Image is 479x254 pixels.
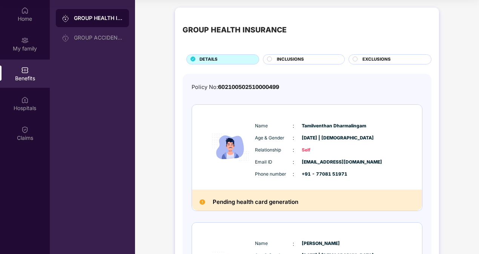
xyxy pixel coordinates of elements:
[213,197,298,207] h2: Pending health card generation
[293,122,294,130] span: :
[362,56,391,63] span: EXCLUSIONS
[21,66,29,74] img: svg+xml;base64,PHN2ZyBpZD0iQmVuZWZpdHMiIHhtbG5zPSJodHRwOi8vd3d3LnczLm9yZy8yMDAwL3N2ZyIgd2lkdGg9Ij...
[302,147,339,154] span: Self
[200,56,218,63] span: DETAILS
[302,171,339,178] span: +91 - 77081 51971
[21,7,29,14] img: svg+xml;base64,PHN2ZyBpZD0iSG9tZSIgeG1sbnM9Imh0dHA6Ly93d3cudzMub3JnLzIwMDAvc3ZnIiB3aWR0aD0iMjAiIG...
[183,24,287,36] div: GROUP HEALTH INSURANCE
[302,135,339,142] span: [DATE] | [DEMOGRAPHIC_DATA]
[293,146,294,154] span: :
[200,199,205,205] img: Pending
[192,83,279,92] div: Policy No:
[218,84,279,90] span: 602100502510000499
[302,240,339,247] span: [PERSON_NAME]
[255,240,293,247] span: Name
[62,34,69,42] img: svg+xml;base64,PHN2ZyB3aWR0aD0iMjAiIGhlaWdodD0iMjAiIHZpZXdCb3g9IjAgMCAyMCAyMCIgZmlsbD0ibm9uZSIgeG...
[293,170,294,178] span: :
[255,159,293,166] span: Email ID
[74,35,123,41] div: GROUP ACCIDENTAL INSURANCE
[21,126,29,133] img: svg+xml;base64,PHN2ZyBpZD0iQ2xhaW0iIHhtbG5zPSJodHRwOi8vd3d3LnczLm9yZy8yMDAwL3N2ZyIgd2lkdGg9IjIwIi...
[21,37,29,44] img: svg+xml;base64,PHN2ZyB3aWR0aD0iMjAiIGhlaWdodD0iMjAiIHZpZXdCb3g9IjAgMCAyMCAyMCIgZmlsbD0ibm9uZSIgeG...
[277,56,304,63] span: INCLUSIONS
[21,96,29,104] img: svg+xml;base64,PHN2ZyBpZD0iSG9zcGl0YWxzIiB4bWxucz0iaHR0cDovL3d3dy53My5vcmcvMjAwMC9zdmciIHdpZHRoPS...
[302,159,339,166] span: [EMAIL_ADDRESS][DOMAIN_NAME]
[255,171,293,178] span: Phone number
[255,122,293,130] span: Name
[62,15,69,22] img: svg+xml;base64,PHN2ZyB3aWR0aD0iMjAiIGhlaWdodD0iMjAiIHZpZXdCb3g9IjAgMCAyMCAyMCIgZmlsbD0ibm9uZSIgeG...
[208,116,253,178] img: icon
[293,158,294,166] span: :
[293,134,294,142] span: :
[74,14,123,22] div: GROUP HEALTH INSURANCE
[255,147,293,154] span: Relationship
[255,135,293,142] span: Age & Gender
[293,240,294,248] span: :
[302,122,339,130] span: Tamilventhan Dharmalingam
